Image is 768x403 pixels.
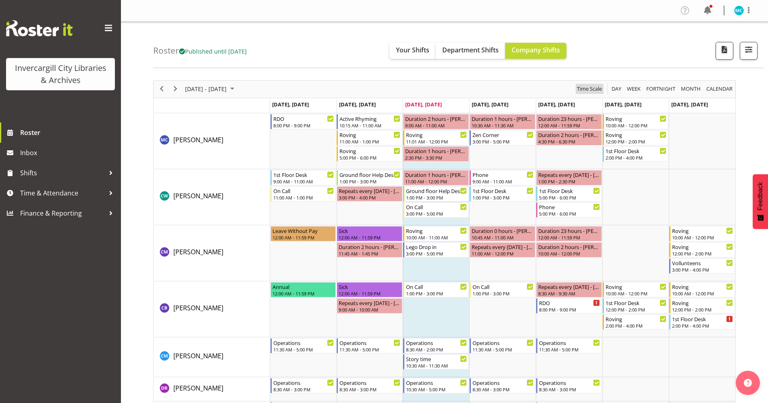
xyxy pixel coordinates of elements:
div: Duration 1 hours - [PERSON_NAME] [472,114,533,123]
div: 12:00 AM - 11:59 PM [339,234,400,241]
div: Roving [606,131,666,139]
div: Chris Broad"s event - Repeats every friday - Chris Broad Begin From Friday, October 10, 2025 at 8... [536,282,602,297]
span: Department Shifts [442,46,499,54]
div: Roving [406,226,467,235]
div: Debra Robinson"s event - Operations Begin From Friday, October 10, 2025 at 8:30:00 AM GMT+13:00 E... [536,378,602,393]
div: Leave Without Pay [273,226,334,235]
div: Operations [539,339,600,347]
div: Active Rhyming [339,114,400,123]
div: Aurora Catu"s event - Roving Begin From Tuesday, October 7, 2025 at 11:00:00 AM GMT+13:00 Ends At... [337,130,402,145]
div: 1:00 PM - 3:00 PM [406,290,467,297]
span: Inbox [20,147,117,159]
div: 12:00 AM - 11:59 PM [538,122,600,129]
div: Operations [339,339,400,347]
div: Phone [539,203,600,211]
div: Operations [406,339,467,347]
div: Debra Robinson"s event - Operations Begin From Tuesday, October 7, 2025 at 8:30:00 AM GMT+13:00 E... [337,378,402,393]
td: Cindy Mulrooney resource [154,337,270,377]
div: Roving [672,299,733,307]
div: Aurora Catu"s event - Duration 23 hours - Aurora Catu Begin From Friday, October 10, 2025 at 12:0... [536,114,602,129]
div: Chris Broad"s event - Sick Begin From Tuesday, October 7, 2025 at 12:00:00 AM GMT+13:00 Ends At T... [337,282,402,297]
div: Catherine Wilson"s event - On Call Begin From Monday, October 6, 2025 at 11:00:00 AM GMT+13:00 En... [271,186,336,201]
div: 12:00 PM - 2:00 PM [672,306,733,313]
span: Time & Attendance [20,187,105,199]
span: [DATE], [DATE] [272,101,309,108]
div: Roving [339,147,400,155]
div: Lego Drop in [406,243,467,251]
div: Invercargill City Libraries & Archives [14,62,107,86]
div: 11:00 AM - 1:00 PM [339,138,400,145]
div: 1st Floor Desk [672,315,733,323]
td: Aurora Catu resource [154,113,270,169]
div: 2:00 PM - 4:00 PM [606,322,666,329]
div: Aurora Catu"s event - Duration 1 hours - Aurora Catu Begin From Thursday, October 9, 2025 at 10:3... [470,114,535,129]
div: 11:45 AM - 1:45 PM [339,250,400,257]
div: Debra Robinson"s event - Operations Begin From Wednesday, October 8, 2025 at 10:30:00 AM GMT+13:0... [403,378,469,393]
div: Catherine Wilson"s event - 1st Floor Desk Begin From Monday, October 6, 2025 at 9:00:00 AM GMT+13... [271,170,336,185]
div: Chris Broad"s event - Roving Begin From Saturday, October 11, 2025 at 10:00:00 AM GMT+13:00 Ends ... [603,282,668,297]
a: [PERSON_NAME] [173,351,223,361]
a: [PERSON_NAME] [173,135,223,145]
div: 3:00 PM - 4:00 PM [672,266,733,273]
span: Published until [DATE] [179,47,247,55]
div: 1:00 PM - 2:30 PM [538,178,600,185]
div: Operations [339,378,400,386]
div: 11:30 AM - 5:00 PM [273,346,334,353]
div: 8:00 PM - 9:00 PM [273,122,334,129]
div: 9:00 AM - 11:00 AM [472,178,533,185]
div: 10:30 AM - 11:30 AM [406,362,467,369]
span: [DATE], [DATE] [472,101,508,108]
div: Catherine Wilson"s event - Ground floor Help Desk Begin From Wednesday, October 8, 2025 at 1:00:0... [403,186,469,201]
div: 10:15 AM - 11:00 AM [339,122,400,129]
div: Cindy Mulrooney"s event - Operations Begin From Monday, October 6, 2025 at 11:30:00 AM GMT+13:00 ... [271,338,336,353]
span: [DATE] - [DATE] [184,84,227,94]
button: Month [705,84,734,94]
span: [PERSON_NAME] [173,303,223,312]
div: Ground floor Help Desk [339,170,400,179]
div: 10:45 AM - 11:00 AM [472,234,533,241]
div: Chamique Mamolo"s event - Roving Begin From Wednesday, October 8, 2025 at 10:00:00 AM GMT+13:00 E... [403,226,469,241]
div: Cindy Mulrooney"s event - Operations Begin From Wednesday, October 8, 2025 at 8:30:00 AM GMT+13:0... [403,338,469,353]
div: Duration 23 hours - [PERSON_NAME] [538,226,600,235]
div: Chris Broad"s event - On Call Begin From Wednesday, October 8, 2025 at 1:00:00 PM GMT+13:00 Ends ... [403,282,469,297]
div: Roving [672,226,733,235]
div: Chamique Mamolo"s event - Lego Drop in Begin From Wednesday, October 8, 2025 at 3:00:00 PM GMT+13... [403,242,469,258]
div: 8:30 AM - 3:00 PM [539,386,600,393]
div: previous period [155,81,169,98]
div: Catherine Wilson"s event - Ground floor Help Desk Begin From Tuesday, October 7, 2025 at 1:00:00 ... [337,170,402,185]
span: [DATE], [DATE] [538,101,575,108]
h4: Roster [153,46,247,55]
div: 11:00 AM - 12:00 PM [472,250,533,257]
div: Cindy Mulrooney"s event - Operations Begin From Tuesday, October 7, 2025 at 11:30:00 AM GMT+13:00... [337,338,402,353]
div: Zen Corner [472,131,533,139]
div: 11:30 AM - 5:00 PM [339,346,400,353]
button: Filter Shifts [740,42,758,60]
div: On Call [273,187,334,195]
div: Roving [406,131,467,139]
span: Day [611,84,622,94]
div: Repeats every [DATE] - [PERSON_NAME] [538,283,600,291]
div: Catherine Wilson"s event - 1st Floor Desk Begin From Friday, October 10, 2025 at 5:00:00 PM GMT+1... [536,186,602,201]
div: Roving [606,114,666,123]
div: 10:00 AM - 12:00 PM [672,290,733,297]
div: 5:00 PM - 6:00 PM [539,194,600,201]
button: Download a PDF of the roster according to the set date range. [716,42,733,60]
div: 12:00 AM - 11:59 PM [273,290,334,297]
div: 1:00 PM - 3:00 PM [339,178,400,185]
div: Aurora Catu"s event - Roving Begin From Saturday, October 11, 2025 at 12:00:00 PM GMT+13:00 Ends ... [603,130,668,145]
td: Chamique Mamolo resource [154,225,270,281]
div: Duration 2 hours - [PERSON_NAME] [405,114,467,123]
span: Roster [20,127,117,139]
div: Duration 2 hours - [PERSON_NAME] [339,243,400,251]
div: Chamique Mamolo"s event - Duration 2 hours - Chamique Mamolo Begin From Tuesday, October 7, 2025 ... [337,242,402,258]
span: Week [626,84,641,94]
div: Duration 0 hours - [PERSON_NAME] [472,226,533,235]
div: Aurora Catu"s event - RDO Begin From Monday, October 6, 2025 at 8:00:00 PM GMT+13:00 Ends At Mond... [271,114,336,129]
span: [PERSON_NAME] [173,351,223,360]
div: 3:00 PM - 4:00 PM [339,194,400,201]
button: Next [170,84,181,94]
div: 11:00 AM - 1:00 PM [273,194,334,201]
img: Rosterit website logo [6,20,73,36]
span: Shifts [20,167,105,179]
div: Chris Broad"s event - Repeats every tuesday - Chris Broad Begin From Tuesday, October 7, 2025 at ... [337,298,402,314]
